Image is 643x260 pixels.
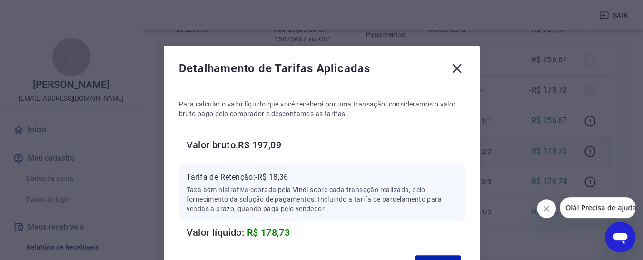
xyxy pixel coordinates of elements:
p: Para calcular o valor líquido que você receberá por uma transação, consideramos o valor bruto pag... [179,99,465,118]
h6: Valor líquido: [187,225,465,240]
h6: Valor bruto: R$ 197,09 [187,137,465,153]
iframe: Botão para abrir a janela de mensagens [605,222,635,252]
div: Detalhamento de Tarifas Aplicadas [179,61,465,80]
p: Tarifa de Retenção: -R$ 18,36 [187,172,457,183]
span: R$ 178,73 [247,227,290,238]
iframe: Mensagem da empresa [560,197,635,218]
p: Taxa administrativa cobrada pela Vindi sobre cada transação realizada, pelo fornecimento da soluç... [187,185,457,213]
span: Olá! Precisa de ajuda? [6,7,80,14]
iframe: Fechar mensagem [537,199,556,218]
